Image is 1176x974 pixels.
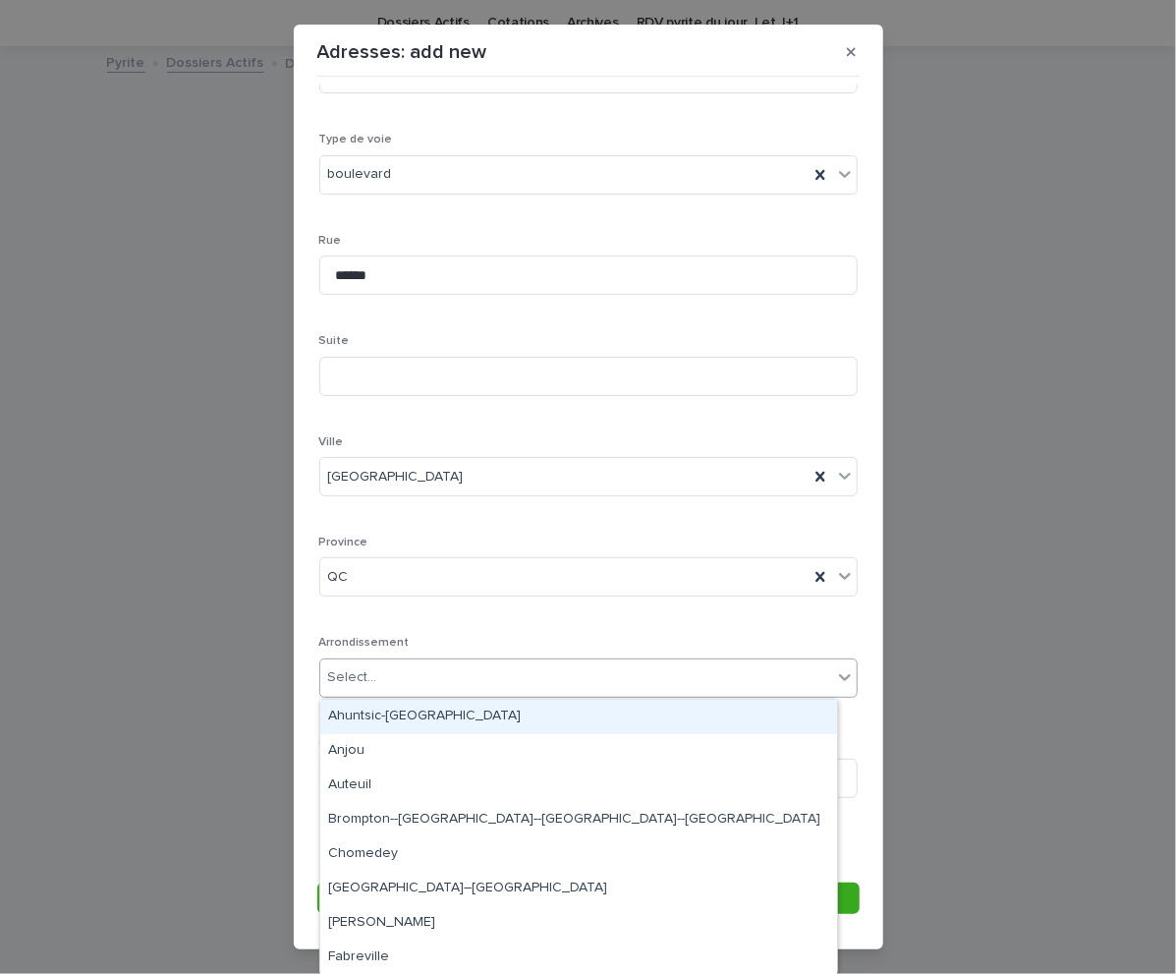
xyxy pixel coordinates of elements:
[319,134,393,145] span: Type de voie
[319,637,410,649] span: Arrondissement
[320,872,837,906] div: Côte-des-Neiges–Notre-Dame-de-Grâce
[320,734,837,769] div: Anjou
[317,883,860,914] button: Save
[319,436,344,448] span: Ville
[319,235,342,247] span: Rue
[320,803,837,837] div: Brompton--Rock Forest--Saint-Élie--Deauville
[328,164,392,185] span: boulevard
[320,837,837,872] div: Chomedey
[317,40,487,64] p: Adresses: add new
[319,537,368,548] span: Province
[328,567,349,588] span: QC
[320,700,837,734] div: Ahuntsic-Cartierville
[319,335,350,347] span: Suite
[328,467,464,487] span: [GEOGRAPHIC_DATA]
[328,667,377,688] div: Select...
[320,906,837,941] div: Duvernay
[320,769,837,803] div: Auteuil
